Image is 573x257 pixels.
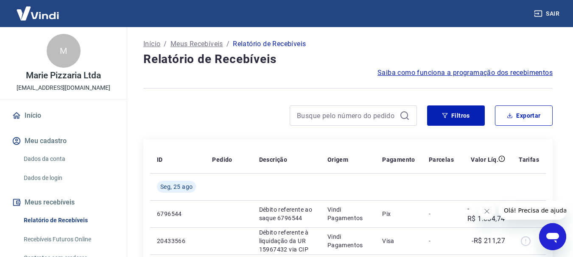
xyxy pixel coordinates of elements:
p: Relatório de Recebíveis [233,39,306,49]
p: Pagamento [382,155,415,164]
p: ID [157,155,163,164]
p: -R$ 1.084,74 [467,204,505,224]
a: Início [143,39,160,49]
p: [EMAIL_ADDRESS][DOMAIN_NAME] [17,83,110,92]
span: Olá! Precisa de ajuda? [5,6,71,13]
p: / [164,39,167,49]
button: Meu cadastro [10,132,117,150]
iframe: Botão para abrir a janela de mensagens [539,223,566,250]
a: Recebíveis Futuros Online [20,231,117,248]
img: Vindi [10,0,65,26]
button: Exportar [495,105,553,126]
p: Pix [382,210,415,218]
a: Início [10,106,117,125]
p: Visa [382,237,415,245]
p: 20433566 [157,237,198,245]
a: Saiba como funciona a programação dos recebimentos [377,68,553,78]
div: M [47,34,81,68]
p: Marie Pizzaria Ltda [26,71,101,80]
p: Parcelas [429,155,454,164]
p: -R$ 211,27 [472,236,505,246]
p: Pedido [212,155,232,164]
iframe: Mensagem da empresa [499,201,566,220]
p: Vindi Pagamentos [327,205,369,222]
a: Dados de login [20,169,117,187]
p: Débito referente ao saque 6796544 [259,205,314,222]
button: Sair [532,6,563,22]
iframe: Fechar mensagem [478,203,495,220]
a: Dados da conta [20,150,117,168]
p: Origem [327,155,348,164]
p: - [429,237,454,245]
p: Vindi Pagamentos [327,232,369,249]
button: Meus recebíveis [10,193,117,212]
p: Valor Líq. [471,155,498,164]
a: Relatório de Recebíveis [20,212,117,229]
span: Seg, 25 ago [160,182,193,191]
button: Filtros [427,105,485,126]
input: Busque pelo número do pedido [297,109,396,122]
h4: Relatório de Recebíveis [143,51,553,68]
p: Tarifas [519,155,539,164]
a: Meus Recebíveis [171,39,223,49]
p: 6796544 [157,210,198,218]
p: Débito referente à liquidação da UR 15967432 via CIP [259,228,314,254]
p: / [226,39,229,49]
p: - [429,210,454,218]
p: Descrição [259,155,288,164]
